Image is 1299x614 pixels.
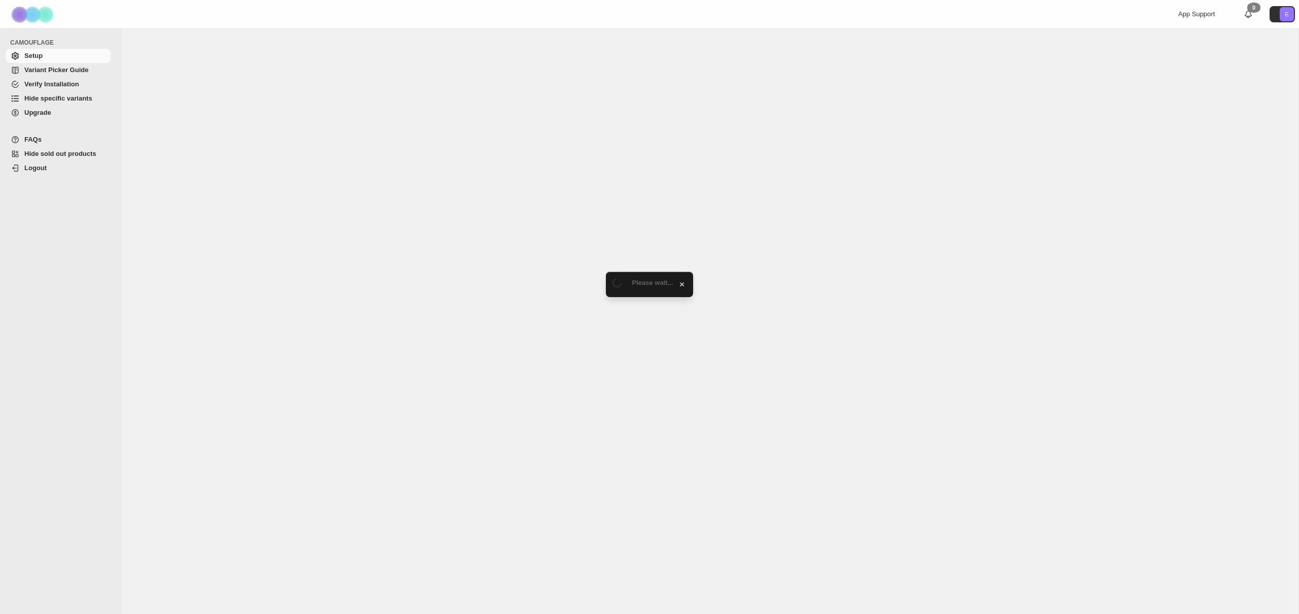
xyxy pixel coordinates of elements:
a: Verify Installation [6,77,111,91]
a: Hide sold out products [6,147,111,161]
span: Verify Installation [24,80,79,88]
img: Camouflage [8,1,59,28]
button: Avatar with initials E [1270,6,1295,22]
a: Variant Picker Guide [6,63,111,77]
span: FAQs [24,136,42,143]
span: Hide specific variants [24,94,92,102]
a: Upgrade [6,106,111,120]
span: Hide sold out products [24,150,96,157]
span: Avatar with initials E [1280,7,1294,21]
span: Setup [24,52,43,59]
div: 0 [1247,3,1260,13]
span: CAMOUFLAGE [10,39,115,47]
span: Logout [24,164,47,172]
text: E [1285,11,1288,17]
a: FAQs [6,133,111,147]
span: Variant Picker Guide [24,66,88,74]
span: App Support [1178,10,1215,18]
span: Upgrade [24,109,51,116]
a: Logout [6,161,111,175]
span: Please wait... [632,279,673,286]
a: Hide specific variants [6,91,111,106]
a: 0 [1243,9,1253,19]
a: Setup [6,49,111,63]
